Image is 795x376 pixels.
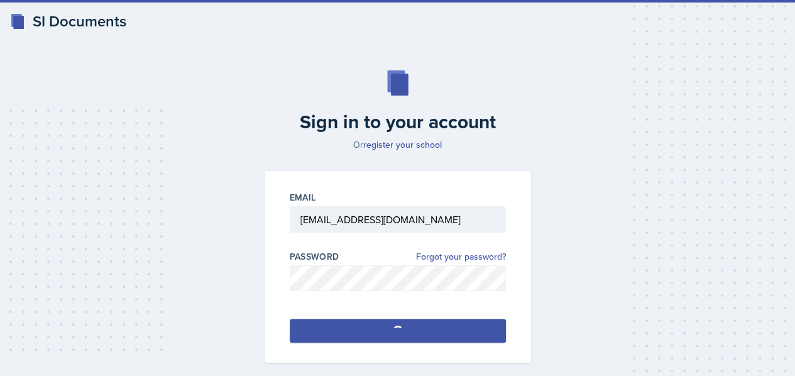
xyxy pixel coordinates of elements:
label: Password [290,250,339,263]
p: Or [257,138,539,151]
input: Email [290,206,506,233]
a: Forgot your password? [416,250,506,263]
a: register your school [363,138,442,151]
h2: Sign in to your account [257,111,539,133]
label: Email [290,191,316,204]
a: SI Documents [10,10,126,33]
